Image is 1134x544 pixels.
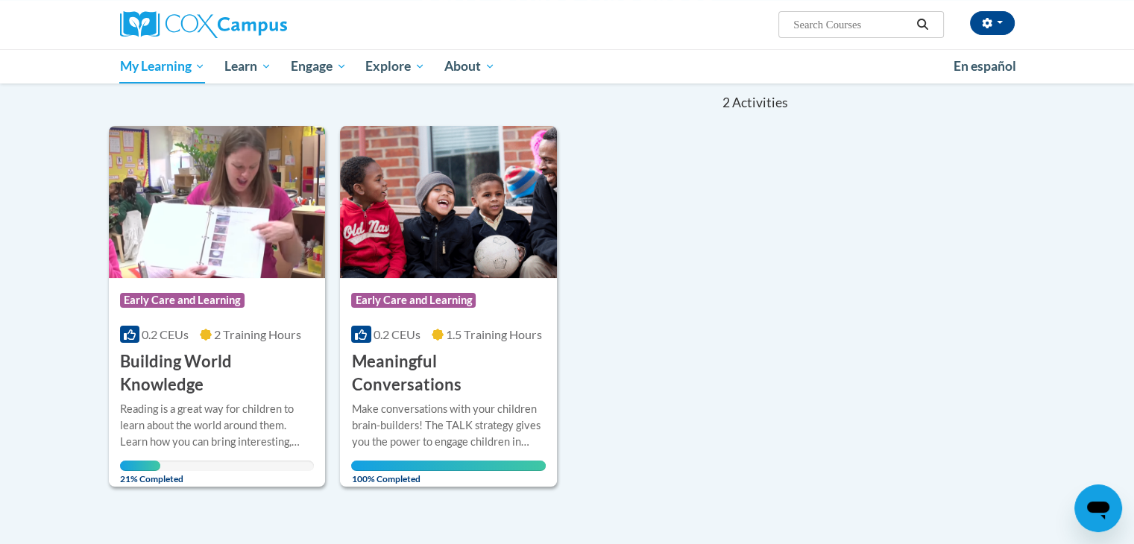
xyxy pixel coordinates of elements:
span: 21% Completed [120,461,161,484]
input: Search Courses [792,16,911,34]
a: Course LogoEarly Care and Learning0.2 CEUs1.5 Training Hours Meaningful ConversationsMake convers... [340,126,557,487]
span: 0.2 CEUs [142,327,189,341]
span: Learn [224,57,271,75]
div: Make conversations with your children brain-builders! The TALK strategy gives you the power to en... [351,401,546,450]
img: Course Logo [109,126,326,278]
button: Search [911,16,933,34]
a: My Learning [110,49,215,83]
img: Cox Campus [120,11,287,38]
span: Explore [365,57,425,75]
a: About [435,49,505,83]
span: About [444,57,495,75]
span: 100% Completed [351,461,546,484]
iframe: Button to launch messaging window [1074,484,1122,532]
h3: Meaningful Conversations [351,350,546,396]
div: Reading is a great way for children to learn about the world around them. Learn how you can bring... [120,401,315,450]
div: Your progress [120,461,161,471]
h3: Building World Knowledge [120,350,315,396]
span: 2 [722,95,729,111]
span: 1.5 Training Hours [446,327,542,341]
span: Engage [291,57,347,75]
a: Cox Campus [120,11,403,38]
span: 2 Training Hours [214,327,301,341]
span: Early Care and Learning [120,293,245,308]
span: Early Care and Learning [351,293,476,308]
span: My Learning [119,57,205,75]
a: Course LogoEarly Care and Learning0.2 CEUs2 Training Hours Building World KnowledgeReading is a g... [109,126,326,487]
a: Learn [215,49,281,83]
div: Your progress [351,461,546,471]
div: Main menu [98,49,1037,83]
button: Account Settings [970,11,1015,35]
span: 0.2 CEUs [374,327,420,341]
img: Course Logo [340,126,557,278]
a: Engage [281,49,356,83]
span: Activities [732,95,788,111]
a: En español [944,51,1026,82]
span: En español [954,58,1016,74]
a: Explore [356,49,435,83]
